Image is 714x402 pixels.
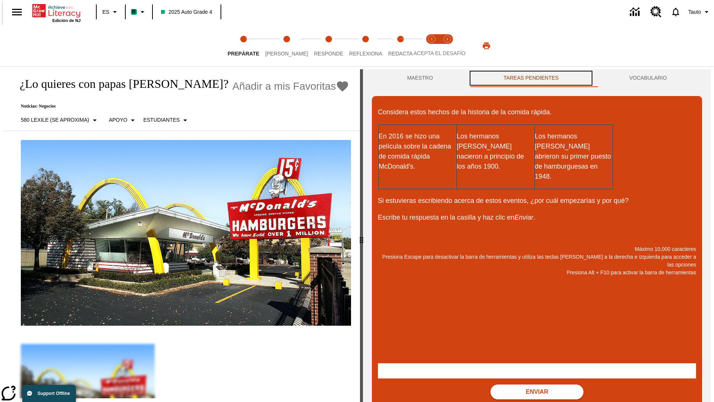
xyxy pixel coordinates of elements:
p: Estudiantes [143,116,180,124]
a: Centro de recursos, Se abrirá en una pestaña nueva. [646,2,666,22]
p: En 2016 se hizo una película sobre la cadena de comida rápida McDonald's. [379,131,456,172]
div: Instructional Panel Tabs [372,69,702,87]
span: Edición de NJ [52,18,81,23]
text: 2 [446,37,448,41]
div: activity [363,69,711,402]
button: Tipo de apoyo, Apoyo [106,114,141,127]
button: Abrir el menú lateral [6,1,28,23]
em: Enviar [514,214,533,221]
span: Reflexiona [349,51,382,57]
span: ES [102,8,109,16]
button: Imprimir [475,39,498,52]
span: Support Offline [38,391,70,396]
span: Redacta [388,51,413,57]
span: ACEPTA EL DESAFÍO [414,50,466,56]
button: Acepta el desafío lee step 1 of 2 [421,25,443,66]
span: 2025 Auto Grade 4 [161,8,212,16]
span: [PERSON_NAME] [265,51,308,57]
p: Noticias: Negocios [12,103,349,109]
p: Presiona Escape para desactivar la barra de herramientas y utiliza las teclas [PERSON_NAME] a la ... [378,253,696,269]
button: Seleccionar estudiante [140,114,193,127]
span: Prepárate [228,51,259,57]
p: Considera estos hechos de la historia de la comida rápida. [378,107,696,117]
div: Pulsa la tecla de intro o la barra espaciadora y luego presiona las flechas de derecha e izquierd... [360,69,363,402]
button: Añadir a mis Favoritas - ¿Lo quieres con papas fritas? [232,80,350,93]
span: Tauto [688,8,701,16]
span: Añadir a mis Favoritas [232,80,336,92]
button: Reflexiona step 4 of 5 [343,25,388,66]
button: Enviar [491,385,583,399]
button: Prepárate step 1 of 5 [222,25,265,66]
img: Uno de los primeros locales de McDonald's, con el icónico letrero rojo y los arcos amarillos. [21,140,351,326]
button: Lee step 2 of 5 [259,25,314,66]
button: Seleccione Lexile, 580 Lexile (Se aproxima) [18,114,102,127]
p: Si estuvieras escribiendo acerca de estos eventos, ¿por cuál empezarías y por qué? [378,196,696,206]
button: Lenguaje: ES, Selecciona un idioma [99,5,123,19]
div: Portada [32,3,81,23]
text: 1 [431,37,432,41]
div: reading [3,69,360,398]
a: Centro de información [625,2,646,22]
button: TAREAS PENDIENTES [468,69,594,87]
span: Responde [314,51,343,57]
body: Máximo 10,000 caracteres Presiona Escape para desactivar la barra de herramientas y utiliza las t... [3,6,109,13]
span: B [132,7,136,16]
button: Redacta step 5 of 5 [382,25,419,66]
p: Máximo 10,000 caracteres [378,245,696,253]
button: Responde step 3 of 5 [308,25,349,66]
button: Perfil/Configuración [685,5,714,19]
p: Presiona Alt + F10 para activar la barra de herramientas [378,269,696,277]
button: Maestro [372,69,468,87]
p: Los hermanos [PERSON_NAME] abrieron su primer puesto de hamburguesas en 1948. [535,131,612,182]
button: Boost El color de la clase es verde menta. Cambiar el color de la clase. [128,5,150,19]
p: 580 Lexile (Se aproxima) [21,116,89,124]
button: Acepta el desafío contesta step 2 of 2 [437,25,458,66]
p: Escribe tu respuesta en la casilla y haz clic en . [378,213,696,223]
button: VOCABULARIO [594,69,702,87]
p: Los hermanos [PERSON_NAME] nacieron a principio de los años 1900. [457,131,534,172]
button: Support Offline [22,385,76,402]
p: Apoyo [109,116,128,124]
a: Notificaciones [666,2,685,22]
h1: ¿Lo quieres con papas [PERSON_NAME]? [12,77,229,91]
